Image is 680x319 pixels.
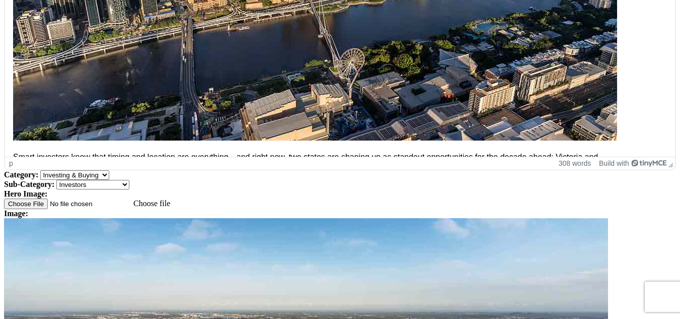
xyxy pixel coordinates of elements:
div: p [9,159,13,167]
button: 308 words [559,159,591,167]
div: Press the Up and Down arrow keys to resize the editor. [668,159,673,168]
strong: Category: [4,170,38,179]
strong: Sub-Category: [4,180,54,188]
strong: Hero Image: [4,189,47,198]
a: Build with TinyMCE [599,159,666,167]
label: Choose file [133,199,170,208]
strong: Image: [4,209,28,218]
